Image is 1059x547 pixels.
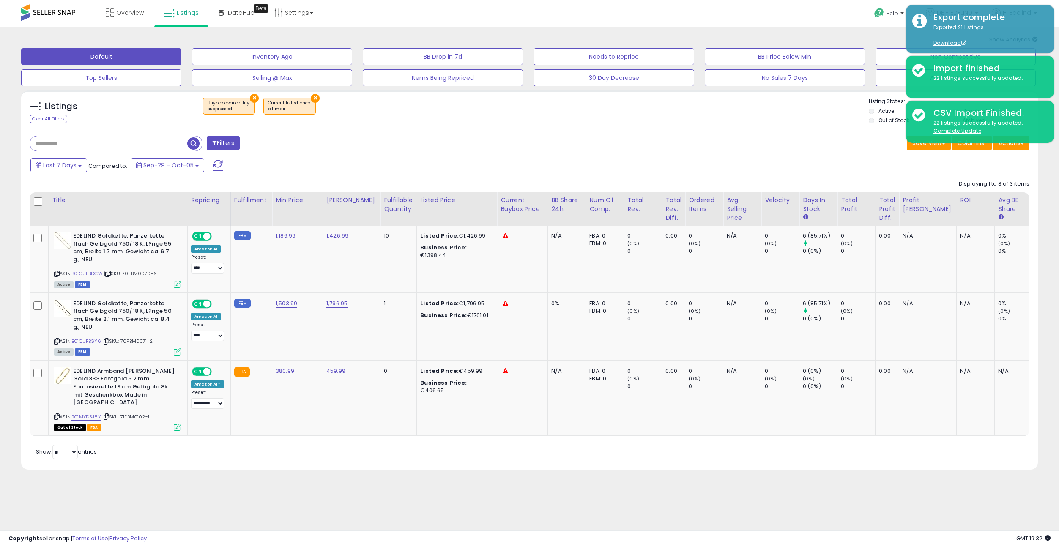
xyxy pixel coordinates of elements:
[384,196,413,213] div: Fulfillable Quantity
[191,322,224,341] div: Preset:
[998,308,1010,315] small: (0%)
[211,300,224,307] span: OFF
[998,213,1003,221] small: Avg BB Share.
[88,162,127,170] span: Compared to:
[841,300,875,307] div: 0
[276,196,319,205] div: Min Price
[54,281,74,288] span: All listings currently available for purchase on Amazon
[998,300,1032,307] div: 0%
[689,315,723,323] div: 0
[879,367,892,375] div: 0.00
[903,367,950,375] div: N/A
[52,196,184,205] div: Title
[903,196,953,213] div: Profit [PERSON_NAME]
[907,136,951,150] button: Save View
[765,196,796,205] div: Velocity
[765,367,799,375] div: 0
[276,367,294,375] a: 380.99
[254,4,268,13] div: Tooltip anchor
[30,158,87,172] button: Last 7 Days
[803,213,808,221] small: Days In Stock.
[208,106,250,112] div: suppressed
[705,69,865,86] button: No Sales 7 Days
[228,8,254,17] span: DataHub
[998,367,1026,375] div: N/A
[75,348,90,356] span: FBM
[998,247,1032,255] div: 0%
[73,300,176,333] b: EDELIND Goldkette, Panzerkette flach Gelbgold 750/18 K, L?nge 50 cm, Breite 2.1 mm, Gewicht ca. 8...
[765,383,799,390] div: 0
[841,240,853,247] small: (0%)
[765,308,777,315] small: (0%)
[887,10,898,17] span: Help
[36,448,97,456] span: Show: entries
[803,232,837,240] div: 6 (85.71%)
[551,196,582,213] div: BB Share 24h.
[54,232,71,249] img: 41V7bZUhr5L._SL40_.jpg
[551,300,579,307] div: 0%
[960,196,991,205] div: ROI
[874,8,884,18] i: Get Help
[420,367,490,375] div: €459.99
[191,390,224,409] div: Preset:
[589,240,617,247] div: FBM: 0
[958,139,984,147] span: Columns
[73,367,176,409] b: EDELIND Armband [PERSON_NAME] Gold 333 Echtgold 5.2 mm Fantasiekette 19 cm Gelbgold 8k mit Gesche...
[803,383,837,390] div: 0 (0%)
[193,233,203,240] span: ON
[420,379,467,387] b: Business Price:
[420,367,459,375] b: Listed Price:
[54,367,71,384] img: 41oCgKebFWL._SL40_.jpg
[54,232,181,287] div: ASIN:
[143,161,194,170] span: Sep-29 - Oct-05
[551,232,579,240] div: N/A
[54,367,181,430] div: ASIN:
[665,367,679,375] div: 0.00
[765,247,799,255] div: 0
[689,300,723,307] div: 0
[765,300,799,307] div: 0
[192,69,352,86] button: Selling @ Max
[45,101,77,112] h5: Listings
[689,196,720,213] div: Ordered Items
[191,313,221,320] div: Amazon AI
[191,196,227,205] div: Repricing
[420,243,467,252] b: Business Price:
[104,270,157,277] span: | SKU: 70FBM0070-6
[71,338,101,345] a: B01CUPBGY6
[689,247,723,255] div: 0
[627,300,662,307] div: 0
[116,8,144,17] span: Overview
[727,300,755,307] div: N/A
[867,1,912,27] a: Help
[927,119,1048,135] div: 22 listings successfully updated.
[191,380,224,388] div: Amazon AI *
[803,367,837,375] div: 0 (0%)
[589,375,617,383] div: FBM: 0
[191,245,221,253] div: Amazon AI
[102,338,153,345] span: | SKU: 70FBM0071-2
[878,117,909,124] label: Out of Stock
[326,367,345,375] a: 459.99
[177,8,199,17] span: Listings
[627,375,639,382] small: (0%)
[627,232,662,240] div: 0
[879,300,892,307] div: 0.00
[268,100,311,112] span: Current listed price :
[627,367,662,375] div: 0
[627,383,662,390] div: 0
[627,247,662,255] div: 0
[326,196,377,205] div: [PERSON_NAME]
[420,232,490,240] div: €1,426.99
[689,375,701,382] small: (0%)
[665,300,679,307] div: 0.00
[420,379,490,394] div: €406.65
[384,232,410,240] div: 10
[705,48,865,65] button: BB Price Below Min
[420,300,490,307] div: €1,796.95
[589,367,617,375] div: FBA: 0
[841,315,875,323] div: 0
[876,69,1036,86] button: At Max - No Sales
[876,48,1036,65] button: Non Competitive
[903,300,950,307] div: N/A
